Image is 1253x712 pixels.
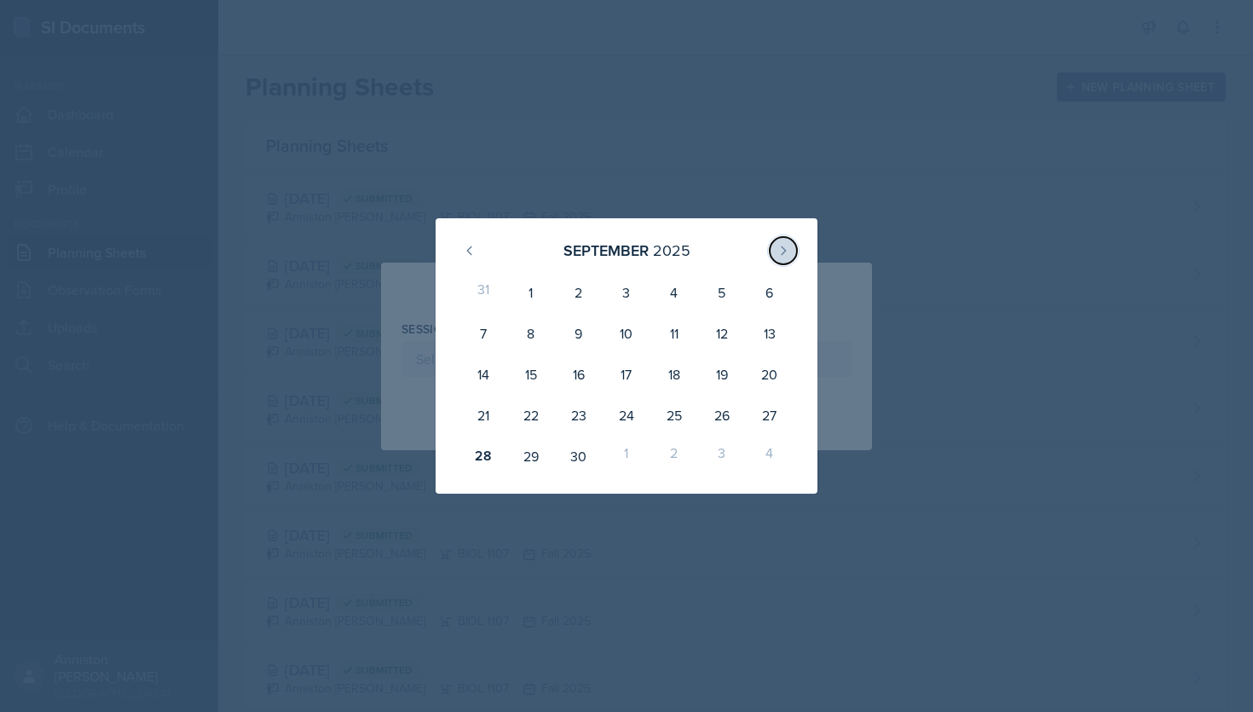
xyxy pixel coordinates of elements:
[650,395,698,436] div: 25
[507,272,555,313] div: 1
[698,272,746,313] div: 5
[459,395,507,436] div: 21
[555,313,603,354] div: 9
[555,272,603,313] div: 2
[746,395,794,436] div: 27
[459,354,507,395] div: 14
[507,313,555,354] div: 8
[746,272,794,313] div: 6
[459,272,507,313] div: 31
[650,354,698,395] div: 18
[507,395,555,436] div: 22
[650,272,698,313] div: 4
[603,436,650,477] div: 1
[563,239,649,262] div: September
[555,395,603,436] div: 23
[555,354,603,395] div: 16
[459,436,507,477] div: 28
[603,313,650,354] div: 10
[746,436,794,477] div: 4
[459,313,507,354] div: 7
[603,354,650,395] div: 17
[603,272,650,313] div: 3
[653,239,690,262] div: 2025
[603,395,650,436] div: 24
[698,436,746,477] div: 3
[555,436,603,477] div: 30
[507,436,555,477] div: 29
[650,436,698,477] div: 2
[698,395,746,436] div: 26
[698,313,746,354] div: 12
[746,313,794,354] div: 13
[650,313,698,354] div: 11
[507,354,555,395] div: 15
[746,354,794,395] div: 20
[698,354,746,395] div: 19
